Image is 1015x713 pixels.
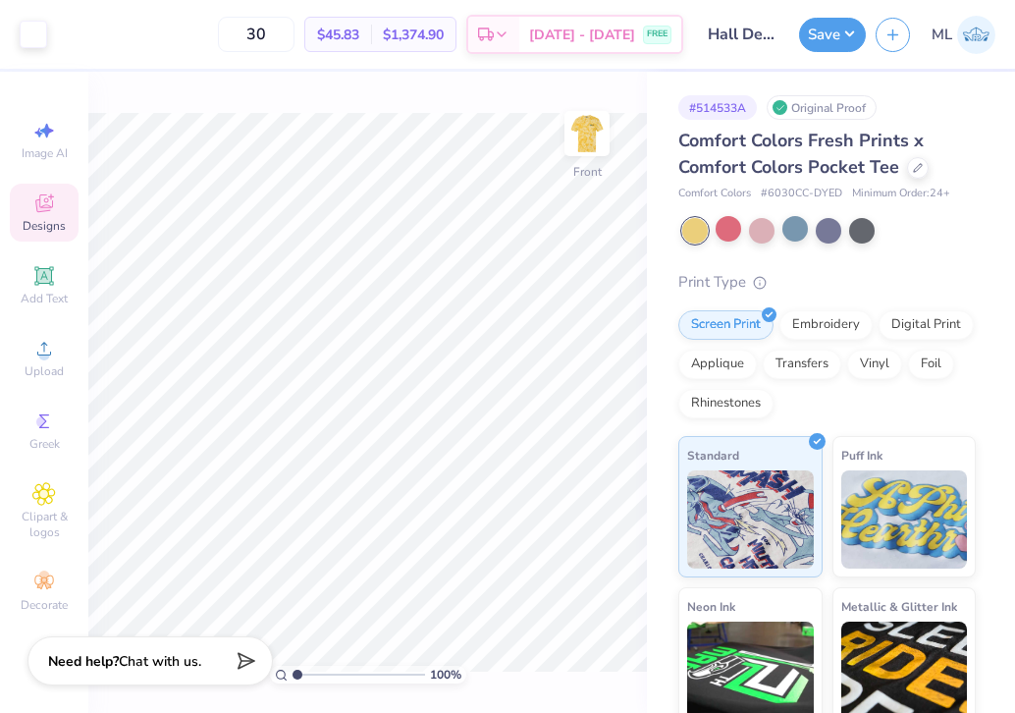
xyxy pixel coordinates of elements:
span: Greek [29,436,60,452]
div: Embroidery [779,310,873,340]
input: Untitled Design [693,15,789,54]
span: Designs [23,218,66,234]
div: Applique [678,350,757,379]
span: Image AI [22,145,68,161]
span: $1,374.90 [383,25,444,45]
span: # 6030CC-DYED [761,186,842,202]
span: Puff Ink [841,445,882,466]
div: Transfers [763,350,841,379]
input: – – [218,17,294,52]
div: # 514533A [678,95,757,120]
span: [DATE] - [DATE] [529,25,635,45]
span: Upload [25,363,64,379]
span: FREE [647,27,668,41]
div: Original Proof [767,95,877,120]
span: Minimum Order: 24 + [852,186,950,202]
span: $45.83 [317,25,359,45]
div: Front [573,163,602,181]
span: Standard [687,445,739,466]
img: Mills Long [957,16,995,54]
span: Comfort Colors Fresh Prints x Comfort Colors Pocket Tee [678,129,924,179]
span: Add Text [21,291,68,306]
div: Digital Print [879,310,974,340]
span: Chat with us. [119,652,201,671]
span: Neon Ink [687,596,735,617]
span: ML [932,24,952,46]
img: Puff Ink [841,470,968,569]
div: Vinyl [847,350,902,379]
div: Rhinestones [678,389,774,418]
span: Decorate [21,597,68,613]
span: Comfort Colors [678,186,751,202]
div: Screen Print [678,310,774,340]
button: Save [799,18,866,52]
div: Print Type [678,271,976,294]
div: Foil [908,350,954,379]
span: Clipart & logos [10,509,79,540]
span: Metallic & Glitter Ink [841,596,957,617]
span: 100 % [430,666,461,684]
img: Front [567,114,607,153]
strong: Need help? [48,652,119,671]
img: Standard [687,470,814,569]
a: ML [932,16,995,54]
